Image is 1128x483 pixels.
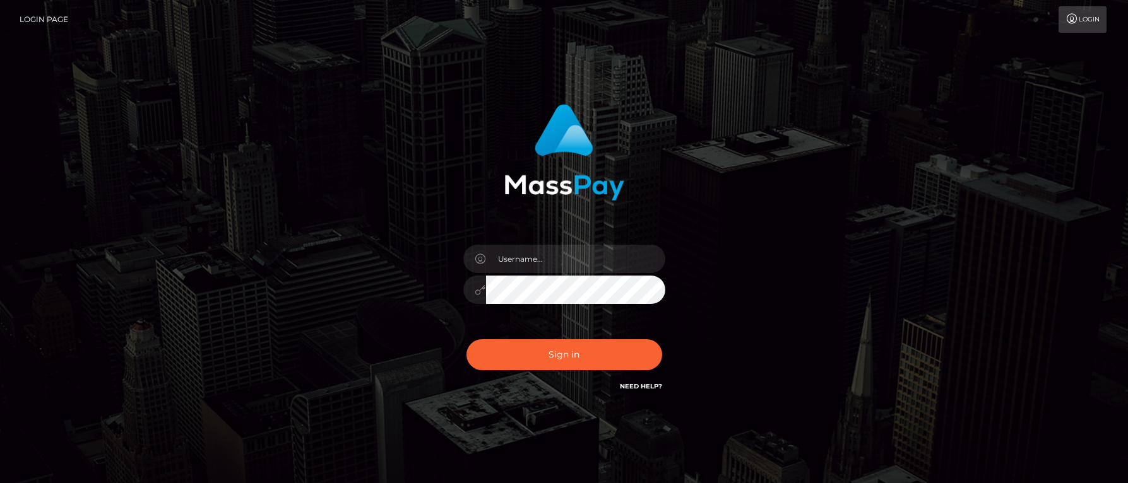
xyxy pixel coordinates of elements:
a: Login Page [20,6,68,33]
button: Sign in [466,339,662,370]
a: Login [1059,6,1107,33]
input: Username... [486,245,665,273]
a: Need Help? [620,382,662,390]
img: MassPay Login [504,104,624,201]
